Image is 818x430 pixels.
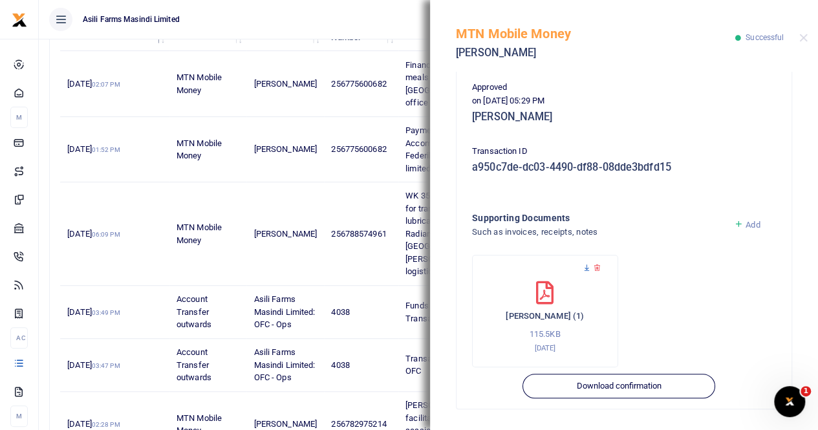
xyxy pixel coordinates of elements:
span: 1 [801,386,811,396]
p: Transaction ID [472,145,776,158]
div: Federico Accommodation (1) [472,255,618,367]
span: Transaction charges OFC [405,354,482,376]
span: 256775600682 [331,79,386,89]
span: [DATE] [67,229,120,239]
span: 4038 [331,360,349,370]
span: [DATE] [67,419,120,429]
span: [PERSON_NAME] [254,144,317,154]
span: Funds tranfer to OFC for Transaction charges [405,301,495,323]
h5: a950c7de-dc03-4490-df88-08dde3bdfd15 [472,161,776,174]
span: Account Transfer outwards [177,294,211,329]
h6: [PERSON_NAME] (1) [486,311,605,321]
span: MTN Mobile Money [177,72,222,95]
a: logo-small logo-large logo-large [12,14,27,24]
span: 256775600682 [331,144,386,154]
h5: [PERSON_NAME] [456,47,735,59]
small: 06:09 PM [92,231,120,238]
li: M [10,405,28,427]
span: Payment for Accommodation for Federiko to Villa kololo limited [405,125,489,173]
span: [DATE] [67,360,120,370]
small: 03:47 PM [92,362,120,369]
span: Successful [746,33,784,42]
span: Account Transfer outwards [177,347,211,382]
p: Approved [472,81,776,94]
h5: MTN Mobile Money [456,26,735,41]
small: 01:52 PM [92,146,120,153]
span: [DATE] [67,79,120,89]
li: M [10,107,28,128]
iframe: Intercom live chat [774,386,805,417]
small: 02:07 PM [92,81,120,88]
span: [DATE] [67,307,120,317]
h4: Such as invoices, receipts, notes [472,225,724,239]
button: Download confirmation [522,374,715,398]
span: MTN Mobile Money [177,222,222,245]
span: Finance team staff meals while in [GEOGRAPHIC_DATA] office [DATE] to [DATE] [405,60,490,108]
span: [DATE] [67,144,120,154]
span: [PERSON_NAME] [254,229,317,239]
span: Asili Farms Masindi Limited [78,14,185,25]
small: 02:28 PM [92,421,120,428]
span: 4038 [331,307,349,317]
h5: [PERSON_NAME] [472,111,776,124]
small: [DATE] [534,343,555,352]
span: [PERSON_NAME] [254,419,317,429]
span: Add [746,220,760,230]
li: Ac [10,327,28,349]
span: Asili Farms Masindi Limited: OFC - Ops [254,347,316,382]
a: Add [734,220,760,230]
span: Asili Farms Masindi Limited: OFC - Ops [254,294,316,329]
span: WK 35 006 01Payment for transportation of lubricants from Vivo and Radiant from [GEOGRAPHIC_DATA]... [405,191,496,276]
p: on [DATE] 05:29 PM [472,94,776,108]
h4: Supporting Documents [472,211,724,225]
span: [PERSON_NAME] [254,79,317,89]
span: MTN Mobile Money [177,138,222,161]
small: 03:49 PM [92,309,120,316]
span: 256788574961 [331,229,386,239]
img: logo-small [12,12,27,28]
button: Close [799,34,808,42]
p: 115.5KB [486,328,605,341]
